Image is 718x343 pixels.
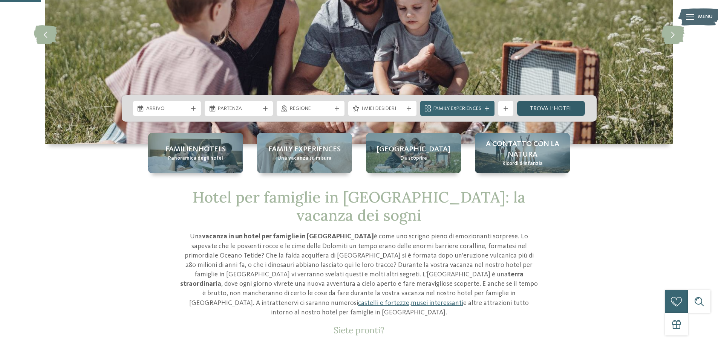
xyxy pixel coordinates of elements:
[475,133,570,173] a: Hotel per famiglie in Alto Adige: un’esperienza indimenticabile A contatto con la natura Ricordi ...
[218,105,260,113] span: Partenza
[482,139,562,160] span: A contatto con la natura
[358,300,409,306] a: castelli e fortezze
[517,101,585,116] a: trova l’hotel
[366,133,461,173] a: Hotel per famiglie in Alto Adige: un’esperienza indimenticabile [GEOGRAPHIC_DATA] Da scoprire
[411,300,463,306] a: musei interessanti
[277,155,332,162] span: Una vacanza su misura
[193,188,525,225] span: Hotel per famiglie in [GEOGRAPHIC_DATA]: la vacanza dei sogni
[146,105,188,113] span: Arrivo
[400,155,427,162] span: Da scoprire
[377,144,450,155] span: [GEOGRAPHIC_DATA]
[165,144,226,155] span: Familienhotels
[180,325,538,335] p: Siete pronti?
[268,144,341,155] span: Family experiences
[433,105,481,113] span: Family Experiences
[361,105,403,113] span: I miei desideri
[502,160,543,168] span: Ricordi d’infanzia
[290,105,332,113] span: Regione
[257,133,352,173] a: Hotel per famiglie in Alto Adige: un’esperienza indimenticabile Family experiences Una vacanza su...
[202,233,374,240] strong: vacanza in un hotel per famiglie in [GEOGRAPHIC_DATA]
[168,155,223,162] span: Panoramica degli hotel
[148,133,243,173] a: Hotel per famiglie in Alto Adige: un’esperienza indimenticabile Familienhotels Panoramica degli h...
[180,232,538,317] p: Una è come uno scrigno pieno di emozionanti sorprese. Lo sapevate che le possenti rocce e le cime...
